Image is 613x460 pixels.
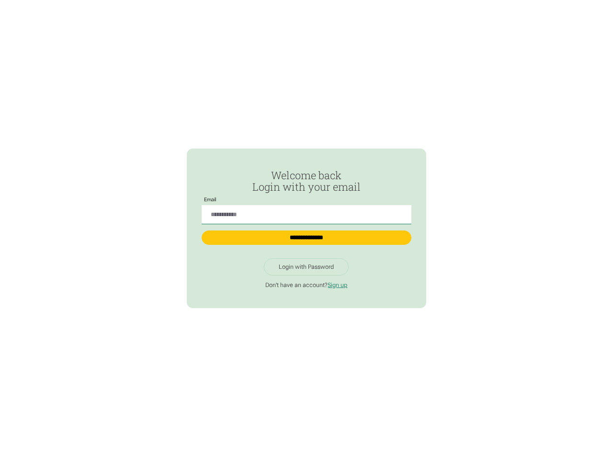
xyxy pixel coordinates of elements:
[202,281,411,289] p: Don't have an account?
[328,281,347,288] a: Sign up
[279,263,334,271] div: Login with Password
[202,170,411,193] h2: Welcome back Login with your email
[202,197,218,203] label: Email
[202,170,411,252] form: Passwordless Login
